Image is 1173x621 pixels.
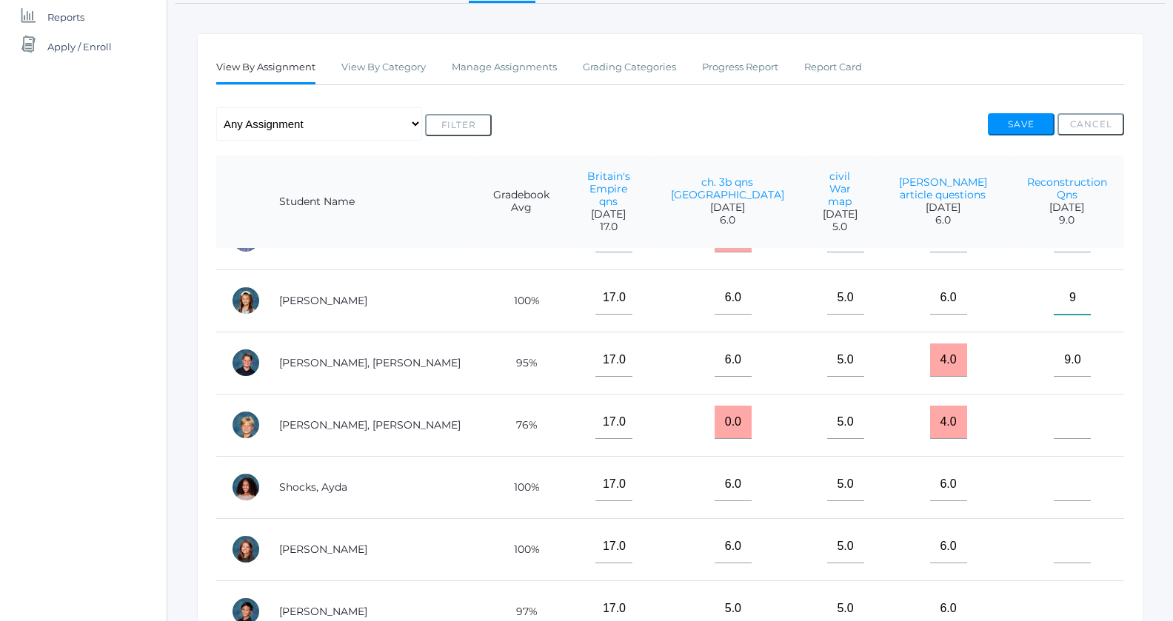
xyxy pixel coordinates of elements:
[899,175,987,201] a: [PERSON_NAME] article questions
[231,410,261,440] div: Levi Sergey
[671,175,784,201] a: ch. 3b qns [GEOGRAPHIC_DATA]
[476,456,567,518] td: 100%
[279,605,367,618] a: [PERSON_NAME]
[279,480,347,494] a: Shocks, Ayda
[476,332,567,394] td: 95%
[819,221,860,233] span: 5.0
[425,114,492,136] button: Filter
[581,208,636,221] span: [DATE]
[1025,214,1109,226] span: 9.0
[341,53,426,82] a: View By Category
[47,32,112,61] span: Apply / Enroll
[1057,113,1124,135] button: Cancel
[819,208,860,221] span: [DATE]
[476,394,567,456] td: 76%
[890,201,995,214] span: [DATE]
[581,221,636,233] span: 17.0
[804,53,862,82] a: Report Card
[666,214,789,226] span: 6.0
[828,169,852,208] a: civil War map
[231,286,261,315] div: Reagan Reynolds
[1027,175,1107,201] a: Reconstruction Qns
[231,348,261,377] div: Ryder Roberts
[476,518,567,580] td: 100%
[587,169,630,208] a: Britain's Empire qns
[476,269,567,332] td: 100%
[279,294,367,307] a: [PERSON_NAME]
[452,53,557,82] a: Manage Assignments
[279,356,461,369] a: [PERSON_NAME], [PERSON_NAME]
[216,53,315,84] a: View By Assignment
[1025,201,1109,214] span: [DATE]
[583,53,676,82] a: Grading Categories
[279,543,367,556] a: [PERSON_NAME]
[231,472,261,502] div: Ayda Shocks
[890,214,995,226] span: 6.0
[666,201,789,214] span: [DATE]
[47,2,84,32] span: Reports
[279,418,461,432] a: [PERSON_NAME], [PERSON_NAME]
[702,53,778,82] a: Progress Report
[988,113,1055,135] button: Save
[264,155,476,249] th: Student Name
[476,155,567,249] th: Gradebook Avg
[231,534,261,564] div: Ayla Smith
